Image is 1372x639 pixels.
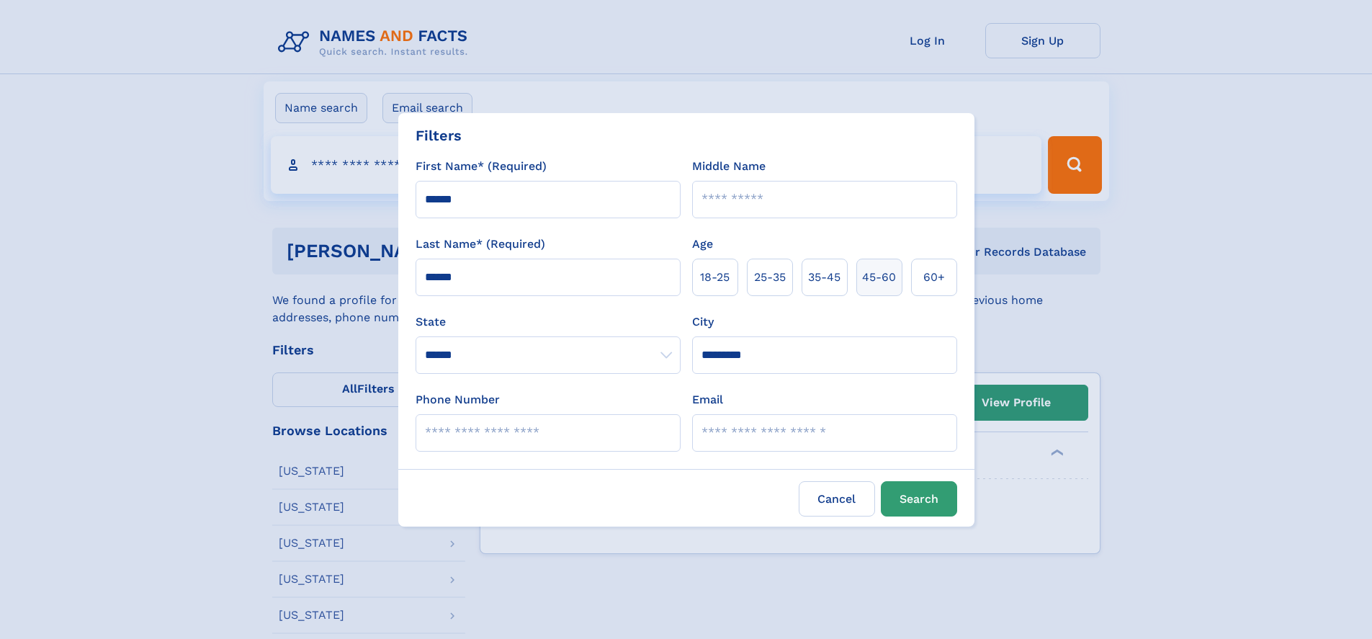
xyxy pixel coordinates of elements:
label: Last Name* (Required) [416,236,545,253]
label: Phone Number [416,391,500,408]
label: Email [692,391,723,408]
span: 45‑60 [862,269,896,286]
span: 18‑25 [700,269,730,286]
label: First Name* (Required) [416,158,547,175]
div: Filters [416,125,462,146]
span: 60+ [923,269,945,286]
label: City [692,313,714,331]
label: Age [692,236,713,253]
span: 25‑35 [754,269,786,286]
span: 35‑45 [808,269,840,286]
label: Cancel [799,481,875,517]
button: Search [881,481,957,517]
label: State [416,313,681,331]
label: Middle Name [692,158,766,175]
